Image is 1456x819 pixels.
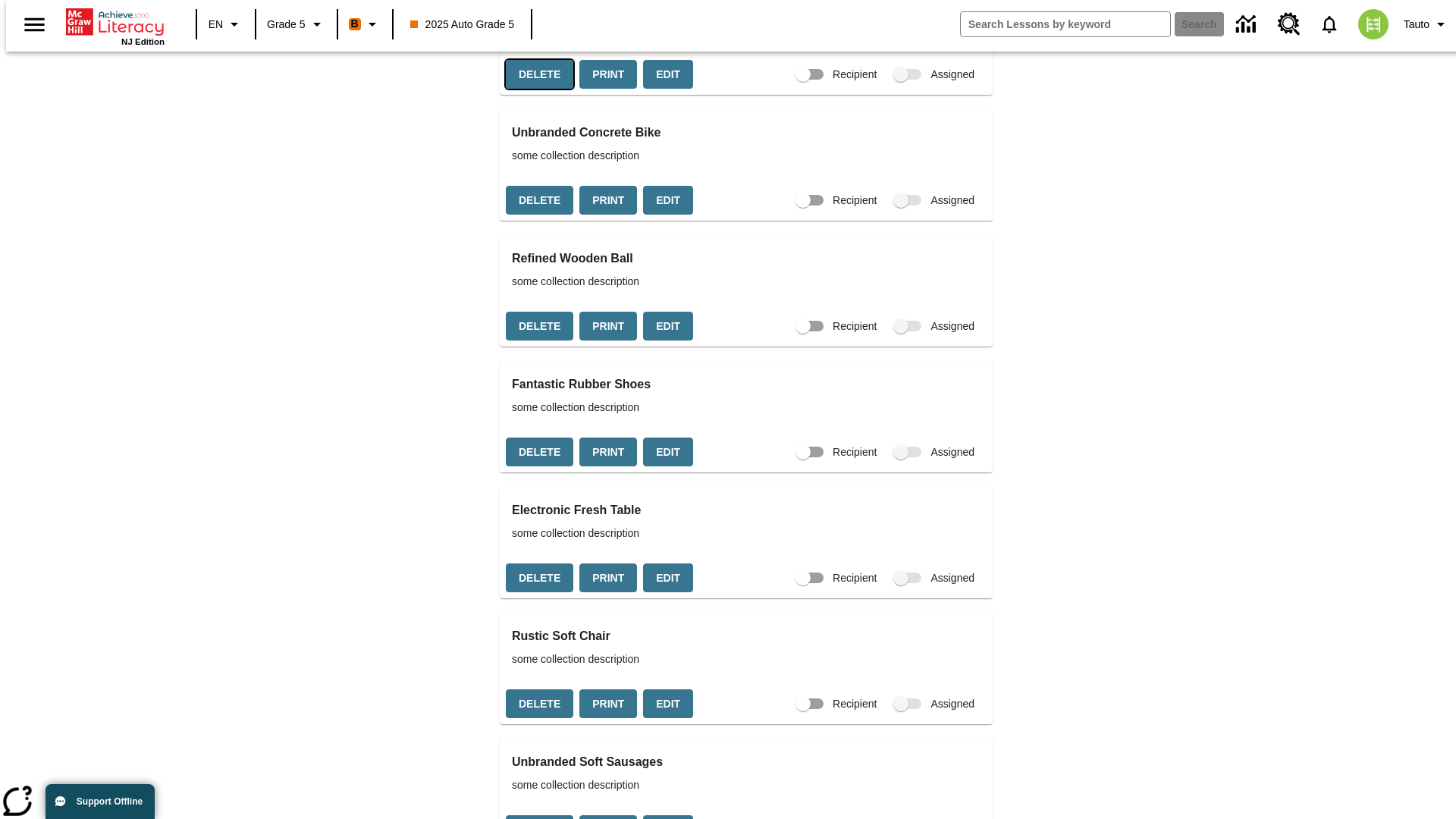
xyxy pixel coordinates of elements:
span: some collection description [512,526,981,541]
span: B [351,14,359,33]
button: Edit [643,312,693,341]
span: Recipient [833,696,877,712]
span: Recipient [833,570,877,586]
button: Delete [506,438,573,467]
h3: Electronic Fresh Table [512,500,981,521]
span: Assigned [930,570,974,586]
h3: Rustic Soft Chair [512,626,981,647]
a: Home [66,7,165,37]
button: Boost Class color is orange. Change class color [343,11,388,38]
button: Delete [506,312,573,341]
a: Data Center [1227,4,1269,45]
span: Recipient [833,318,877,334]
span: Assigned [930,67,974,83]
a: Resource Center, Will open in new tab [1269,4,1310,45]
span: 2025 Auto Grade 5 [410,17,515,33]
button: Open side menu [12,2,57,47]
span: some collection description [512,274,981,290]
button: Delete [506,186,573,215]
span: some collection description [512,148,981,164]
button: Print, will open in a new window [579,563,637,593]
button: Print, will open in a new window [579,689,637,719]
button: Print, will open in a new window [579,312,637,341]
img: avatar image [1358,9,1389,39]
span: NJ Edition [121,37,165,46]
button: Print, will open in a new window [579,60,637,89]
span: Support Offline [77,796,143,807]
span: Recipient [833,67,877,83]
button: Print, will open in a new window [579,186,637,215]
button: Language: EN, Select a language [202,11,250,38]
span: some collection description [512,651,981,667]
button: Edit [643,563,693,593]
button: Support Offline [45,784,155,819]
h3: Unbranded Concrete Bike [512,122,981,143]
span: Assigned [930,444,974,460]
button: Print, will open in a new window [579,438,637,467]
span: Tauto [1404,17,1429,33]
h3: Unbranded Soft Sausages [512,752,981,773]
div: Home [66,5,165,46]
span: Assigned [930,696,974,712]
span: Recipient [833,444,877,460]
span: Grade 5 [267,17,306,33]
span: EN [209,17,223,33]
span: some collection description [512,777,981,793]
h3: Fantastic Rubber Shoes [512,374,981,395]
button: Edit [643,186,693,215]
button: Select a new avatar [1349,5,1398,44]
input: search field [961,12,1170,36]
span: some collection description [512,400,981,416]
button: Delete [506,60,573,89]
h3: Refined Wooden Ball [512,248,981,269]
button: Edit [643,438,693,467]
span: Recipient [833,193,877,209]
button: Edit [643,689,693,719]
button: Edit [643,60,693,89]
button: Profile/Settings [1398,11,1456,38]
span: Assigned [930,318,974,334]
button: Delete [506,563,573,593]
a: Notifications [1310,5,1349,44]
button: Delete [506,689,573,719]
button: Grade: Grade 5, Select a grade [261,11,332,38]
span: Assigned [930,193,974,209]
